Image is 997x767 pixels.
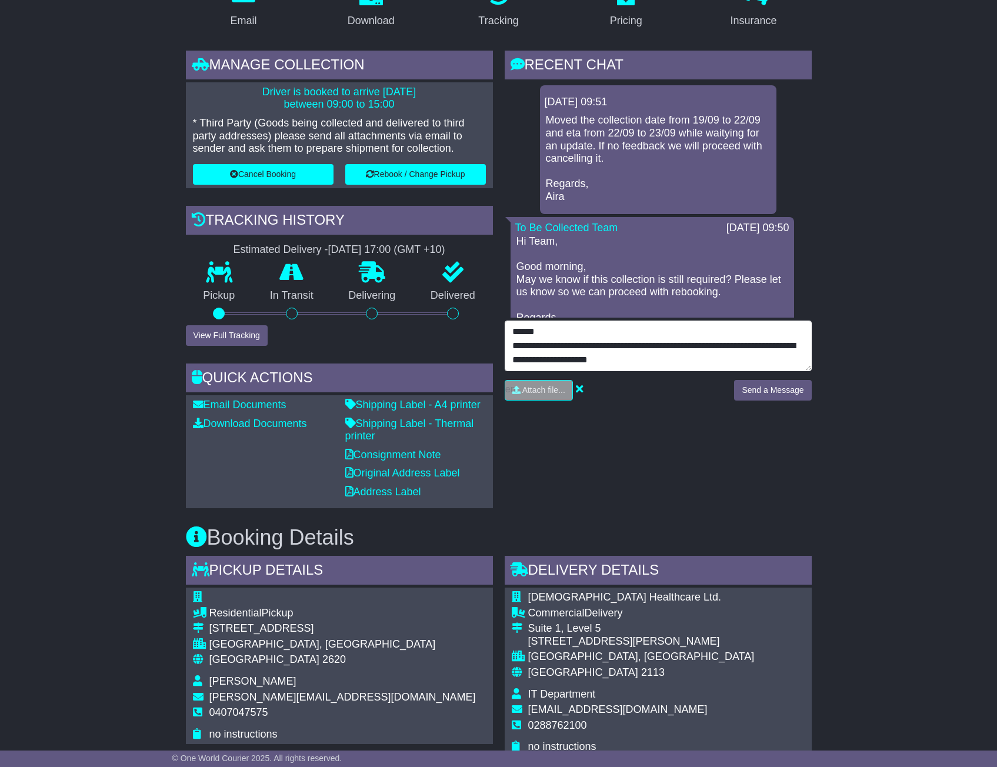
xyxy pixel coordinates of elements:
span: 0288762100 [528,719,587,731]
div: Email [230,13,256,29]
span: [EMAIL_ADDRESS][DOMAIN_NAME] [528,703,708,715]
div: Pricing [610,13,642,29]
button: Rebook / Change Pickup [345,164,486,185]
div: [DATE] 09:50 [726,222,789,235]
span: no instructions [209,728,278,740]
div: Manage collection [186,51,493,82]
span: IT Department [528,688,596,700]
a: Consignment Note [345,449,441,461]
a: Address Label [345,486,421,498]
a: Download Documents [193,418,307,429]
span: Commercial [528,607,585,619]
div: Tracking history [186,206,493,238]
span: no instructions [528,741,596,752]
span: [GEOGRAPHIC_DATA] [209,653,319,665]
p: Delivered [413,289,493,302]
span: Residential [209,607,262,619]
p: In Transit [252,289,331,302]
p: Moved the collection date from 19/09 to 22/09 and eta from 22/09 to 23/09 while waitying for an u... [546,114,771,203]
span: © One World Courier 2025. All rights reserved. [172,753,342,763]
span: [PERSON_NAME][EMAIL_ADDRESS][DOMAIN_NAME] [209,691,476,703]
div: Pickup [209,607,476,620]
div: Download [348,13,395,29]
div: Pickup Details [186,556,493,588]
button: Cancel Booking [193,164,334,185]
span: [PERSON_NAME] [209,675,296,687]
span: [DEMOGRAPHIC_DATA] Healthcare Ltd. [528,591,721,603]
div: RECENT CHAT [505,51,812,82]
div: Suite 1, Level 5 [528,622,755,635]
a: Original Address Label [345,467,460,479]
span: 2113 [641,666,665,678]
a: Email Documents [193,399,286,411]
div: [DATE] 17:00 (GMT +10) [328,244,445,256]
div: Quick Actions [186,364,493,395]
div: [DATE] 09:51 [545,96,772,109]
p: Delivering [331,289,414,302]
p: Hi Team, Good morning, May we know if this collection is still required? Please let us know so we... [516,235,788,337]
div: [STREET_ADDRESS] [209,622,476,635]
div: [GEOGRAPHIC_DATA], [GEOGRAPHIC_DATA] [528,651,755,663]
p: * Third Party (Goods being collected and delivered to third party addresses) please send all atta... [193,117,486,155]
a: To Be Collected Team [515,222,618,234]
p: Pickup [186,289,253,302]
button: View Full Tracking [186,325,268,346]
div: [GEOGRAPHIC_DATA], [GEOGRAPHIC_DATA] [209,638,476,651]
a: Shipping Label - Thermal printer [345,418,474,442]
h3: Booking Details [186,526,812,549]
p: Driver is booked to arrive [DATE] between 09:00 to 15:00 [193,86,486,111]
span: 2620 [322,653,346,665]
div: [STREET_ADDRESS][PERSON_NAME] [528,635,755,648]
div: Delivery [528,607,755,620]
div: Insurance [731,13,777,29]
a: Shipping Label - A4 printer [345,399,481,411]
div: Delivery Details [505,556,812,588]
div: Tracking [478,13,518,29]
div: Estimated Delivery - [186,244,493,256]
span: [GEOGRAPHIC_DATA] [528,666,638,678]
span: 0407047575 [209,706,268,718]
button: Send a Message [734,380,811,401]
